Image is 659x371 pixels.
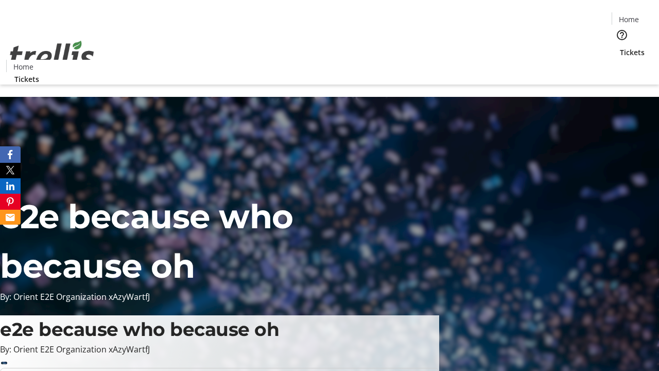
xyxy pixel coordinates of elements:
[612,25,632,45] button: Help
[7,61,40,72] a: Home
[620,47,645,58] span: Tickets
[14,74,39,85] span: Tickets
[612,58,632,78] button: Cart
[612,14,645,25] a: Home
[13,61,33,72] span: Home
[6,74,47,85] a: Tickets
[619,14,639,25] span: Home
[6,29,98,81] img: Orient E2E Organization xAzyWartfJ's Logo
[612,47,653,58] a: Tickets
